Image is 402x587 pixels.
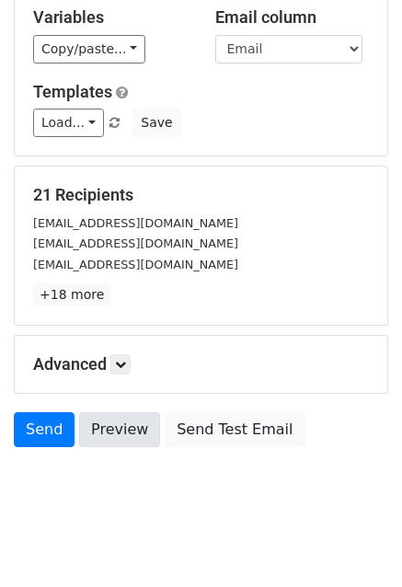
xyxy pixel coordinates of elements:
h5: Variables [33,7,188,28]
a: Load... [33,109,104,137]
a: Preview [79,412,160,447]
button: Save [132,109,180,137]
small: [EMAIL_ADDRESS][DOMAIN_NAME] [33,216,238,230]
a: Send Test Email [165,412,304,447]
a: Send [14,412,75,447]
h5: Advanced [33,354,369,374]
h5: Email column [215,7,370,28]
a: Copy/paste... [33,35,145,63]
h5: 21 Recipients [33,185,369,205]
small: [EMAIL_ADDRESS][DOMAIN_NAME] [33,258,238,271]
a: Templates [33,82,112,101]
a: +18 more [33,283,110,306]
small: [EMAIL_ADDRESS][DOMAIN_NAME] [33,236,238,250]
iframe: Chat Widget [310,499,402,587]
